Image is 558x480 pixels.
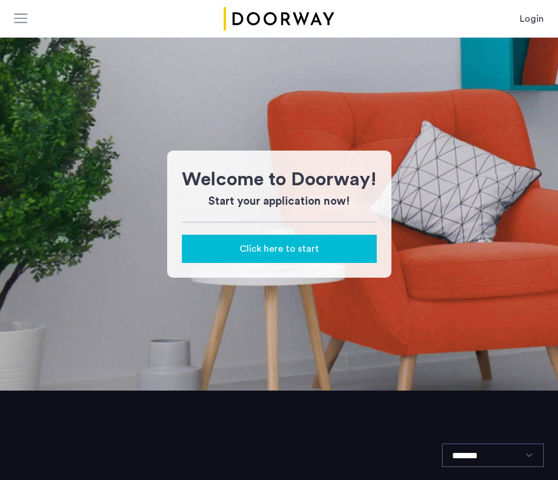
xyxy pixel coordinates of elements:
[221,7,337,31] img: logo
[520,12,544,26] a: Login
[182,165,377,194] h1: Welcome to Doorway!
[221,7,337,31] a: Cazamio Logo
[442,444,544,467] select: Language select
[182,194,377,210] h3: Start your application now!
[182,235,377,263] button: button
[240,242,319,256] span: Click here to start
